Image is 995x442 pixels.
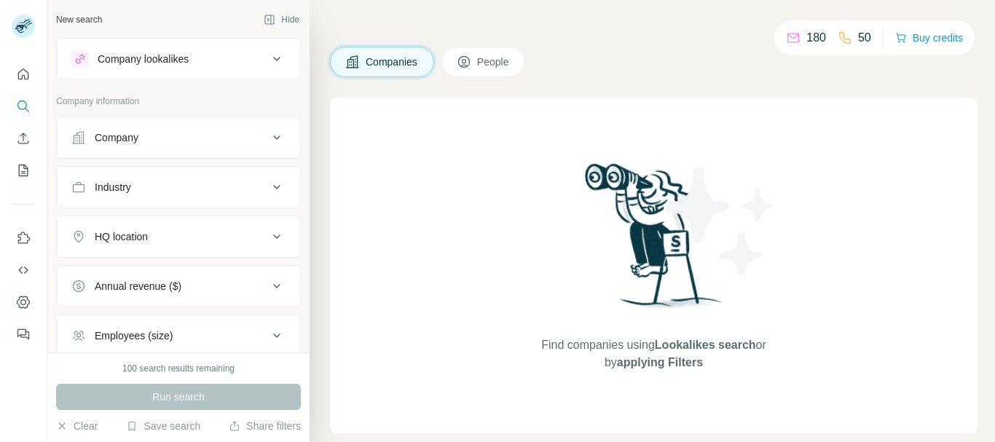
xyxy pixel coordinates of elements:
button: HQ location [57,219,300,254]
div: New search [56,13,102,26]
span: People [477,55,511,69]
button: Annual revenue ($) [57,269,300,304]
img: Avatar [12,15,35,38]
button: Employees (size) [57,318,300,353]
button: Company [57,120,300,155]
span: Companies [366,55,419,69]
p: 180 [806,29,826,47]
button: Quick start [12,61,35,87]
button: Use Surfe API [12,257,35,283]
div: Company [95,130,138,145]
div: 100 search results remaining [122,362,235,375]
button: Enrich CSV [12,125,35,151]
button: Clear [56,419,98,433]
button: Share filters [229,419,301,433]
button: Save search [126,419,200,433]
span: Find companies using or by [537,336,770,371]
button: Company lookalikes [57,42,300,76]
div: Employees (size) [95,328,173,343]
button: Hide [253,9,310,31]
button: Dashboard [12,289,35,315]
span: Lookalikes search [655,339,756,351]
div: HQ location [95,229,148,244]
button: Use Surfe on LinkedIn [12,225,35,251]
img: Surfe Illustration - Woman searching with binoculars [578,159,730,322]
p: 50 [858,29,871,47]
p: Company information [56,95,301,108]
span: applying Filters [617,356,703,368]
button: My lists [12,157,35,183]
button: Industry [57,170,300,205]
div: Industry [95,180,131,194]
div: Company lookalikes [98,52,189,66]
img: Surfe Illustration - Stars [654,156,785,287]
button: Feedback [12,321,35,347]
button: Search [12,93,35,119]
button: Buy credits [895,28,963,48]
h4: Search [330,17,978,38]
div: Annual revenue ($) [95,279,181,293]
